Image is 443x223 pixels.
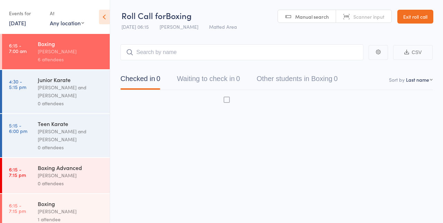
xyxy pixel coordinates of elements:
a: [DATE] [9,19,26,27]
div: Any location [50,19,84,27]
div: [PERSON_NAME] and [PERSON_NAME] [38,83,104,99]
a: 4:30 -5:15 pmJunior Karate[PERSON_NAME] and [PERSON_NAME]0 attendees [2,70,110,113]
span: [PERSON_NAME] [160,23,198,30]
div: Boxing [38,40,104,47]
a: 5:15 -6:00 pmTeen Karate[PERSON_NAME] and [PERSON_NAME]0 attendees [2,114,110,157]
span: Manual search [295,13,329,20]
div: [PERSON_NAME] [38,47,104,55]
div: 0 attendees [38,99,104,107]
span: Matted Area [209,23,237,30]
button: Waiting to check in0 [177,71,240,90]
span: Scanner input [353,13,385,20]
time: 6:15 - 7:15 pm [9,167,26,178]
time: 5:15 - 6:00 pm [9,123,27,134]
div: 6 attendees [38,55,104,63]
span: Boxing [166,10,192,21]
div: [PERSON_NAME] [38,171,104,179]
a: 6:15 -7:15 pmBoxing Advanced[PERSON_NAME]0 attendees [2,158,110,193]
div: Teen Karate [38,120,104,127]
time: 6:15 - 7:00 am [9,43,27,54]
div: 0 [156,75,160,82]
time: 4:30 - 5:15 pm [9,79,26,90]
time: 6:15 - 7:15 pm [9,203,26,214]
div: Boxing [38,200,104,207]
button: Checked in0 [120,71,160,90]
div: 0 [236,75,240,82]
a: Exit roll call [397,10,433,24]
span: [DATE] 06:15 [121,23,149,30]
div: 0 [334,75,337,82]
div: [PERSON_NAME] [38,207,104,215]
div: 0 attendees [38,179,104,187]
div: Boxing Advanced [38,164,104,171]
span: Roll Call for [121,10,166,21]
div: [PERSON_NAME] and [PERSON_NAME] [38,127,104,143]
div: Events for [9,8,43,19]
input: Search by name [120,44,363,60]
label: Sort by [389,76,405,83]
div: Last name [406,76,429,83]
div: At [50,8,84,19]
a: 6:15 -7:00 amBoxing[PERSON_NAME]6 attendees [2,34,110,69]
div: 0 attendees [38,143,104,151]
button: Other students in Boxing0 [256,71,337,90]
button: CSV [393,45,433,60]
div: Junior Karate [38,76,104,83]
